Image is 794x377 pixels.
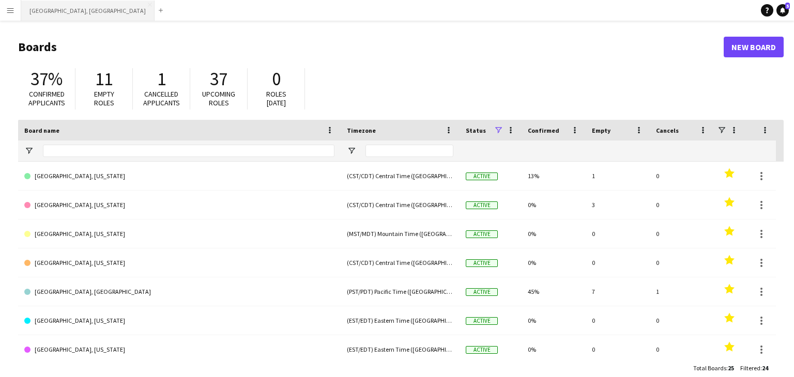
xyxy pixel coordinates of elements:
a: [GEOGRAPHIC_DATA], [US_STATE] [24,162,334,191]
input: Timezone Filter Input [365,145,453,157]
span: Filtered [740,364,760,372]
span: Active [466,346,498,354]
button: Open Filter Menu [347,146,356,155]
div: (EST/EDT) Eastern Time ([GEOGRAPHIC_DATA] & [GEOGRAPHIC_DATA]) [341,306,460,335]
span: Confirmed [528,127,559,134]
a: [GEOGRAPHIC_DATA], [GEOGRAPHIC_DATA] [24,277,334,306]
span: Active [466,230,498,238]
div: 0 [650,191,714,219]
span: Empty roles [94,89,114,107]
input: Board name Filter Input [43,145,334,157]
h1: Boards [18,39,724,55]
a: [GEOGRAPHIC_DATA], [US_STATE] [24,335,334,364]
div: (PST/PDT) Pacific Time ([GEOGRAPHIC_DATA] & [GEOGRAPHIC_DATA]) [341,277,460,306]
a: New Board [724,37,784,57]
span: Roles [DATE] [266,89,286,107]
button: [GEOGRAPHIC_DATA], [GEOGRAPHIC_DATA] [21,1,155,21]
span: Status [466,127,486,134]
div: 0 [650,219,714,248]
div: 0 [650,335,714,364]
span: Active [466,259,498,267]
div: (EST/EDT) Eastern Time ([GEOGRAPHIC_DATA] & [GEOGRAPHIC_DATA]) [341,335,460,364]
span: 24 [762,364,768,372]
span: Timezone [347,127,376,134]
div: (CST/CDT) Central Time ([GEOGRAPHIC_DATA] & [GEOGRAPHIC_DATA]) [341,191,460,219]
div: 45% [522,277,586,306]
div: 0 [650,248,714,277]
span: 25 [728,364,734,372]
div: (CST/CDT) Central Time ([GEOGRAPHIC_DATA] & [GEOGRAPHIC_DATA]) [341,248,460,277]
span: 5 [785,3,790,9]
span: 37% [30,68,63,90]
div: 0 [586,306,650,335]
span: Cancels [656,127,679,134]
div: 0% [522,335,586,364]
span: Empty [592,127,610,134]
div: (CST/CDT) Central Time ([GEOGRAPHIC_DATA] & [GEOGRAPHIC_DATA]) [341,162,460,190]
div: (MST/MDT) Mountain Time ([GEOGRAPHIC_DATA] & [GEOGRAPHIC_DATA]) [341,219,460,248]
div: 7 [586,277,650,306]
span: Board name [24,127,59,134]
div: 0 [586,248,650,277]
span: Upcoming roles [202,89,235,107]
a: [GEOGRAPHIC_DATA], [US_STATE] [24,306,334,335]
button: Open Filter Menu [24,146,34,155]
span: Active [466,288,498,296]
div: 0 [650,162,714,190]
span: Active [466,172,498,180]
div: 0 [650,306,714,335]
a: [GEOGRAPHIC_DATA], [US_STATE] [24,191,334,219]
div: 0 [586,219,650,248]
span: 37 [210,68,227,90]
div: 3 [586,191,650,219]
div: 1 [586,162,650,190]
span: Confirmed applicants [28,89,65,107]
div: 0% [522,306,586,335]
div: 0% [522,248,586,277]
div: 13% [522,162,586,190]
a: [GEOGRAPHIC_DATA], [US_STATE] [24,248,334,277]
div: 0% [522,219,586,248]
span: 0 [272,68,281,90]
a: [GEOGRAPHIC_DATA], [US_STATE] [24,219,334,248]
div: 0% [522,191,586,219]
span: 1 [157,68,166,90]
span: Active [466,317,498,325]
span: Cancelled applicants [143,89,180,107]
span: Total Boards [693,364,726,372]
span: Active [466,201,498,209]
div: 0 [586,335,650,364]
a: 5 [776,4,789,17]
div: 1 [650,277,714,306]
span: 11 [95,68,113,90]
